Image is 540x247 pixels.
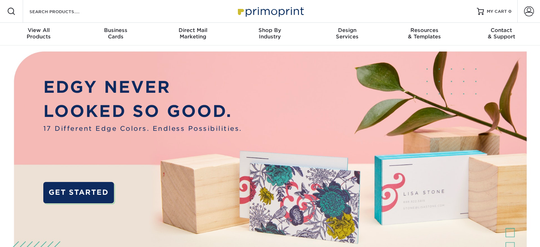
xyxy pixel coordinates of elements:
div: & Templates [386,27,463,40]
span: Business [77,27,154,33]
img: Primoprint [235,4,306,19]
a: Shop ByIndustry [231,23,309,45]
span: Contact [463,27,540,33]
a: BusinessCards [77,23,154,45]
span: Direct Mail [154,27,231,33]
p: EDGY NEVER [43,75,242,99]
div: Services [309,27,386,40]
span: Resources [386,27,463,33]
a: DesignServices [309,23,386,45]
div: Cards [77,27,154,40]
input: SEARCH PRODUCTS..... [29,7,98,16]
p: LOOKED SO GOOD. [43,99,242,123]
a: GET STARTED [43,182,114,203]
div: & Support [463,27,540,40]
div: Marketing [154,27,231,40]
span: MY CART [487,9,507,15]
span: 17 Different Edge Colors. Endless Possibilities. [43,124,242,133]
a: Resources& Templates [386,23,463,45]
span: Design [309,27,386,33]
span: Shop By [231,27,309,33]
a: Direct MailMarketing [154,23,231,45]
div: Industry [231,27,309,40]
a: Contact& Support [463,23,540,45]
span: 0 [508,9,512,14]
